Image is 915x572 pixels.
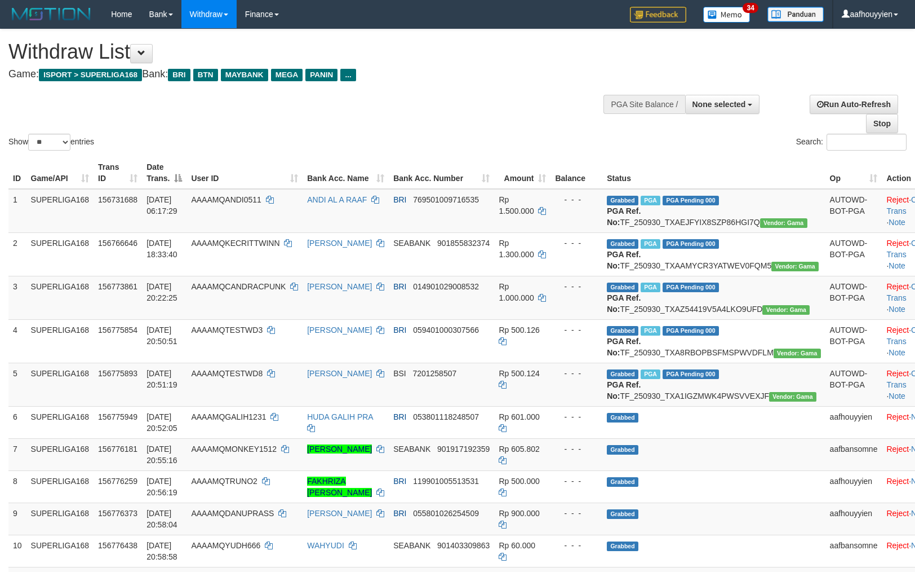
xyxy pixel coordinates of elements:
[886,369,909,378] a: Reject
[191,445,277,454] span: AAAAMQMONKEY1512
[191,282,286,291] span: AAAAMQCANDRACPUNK
[307,541,344,550] a: WAHYUDI
[8,134,94,151] label: Show entries
[555,281,598,292] div: - - -
[825,535,882,567] td: aafbansomne
[26,438,94,470] td: SUPERLIGA168
[98,325,137,335] span: 156775854
[889,218,905,227] a: Note
[146,412,177,433] span: [DATE] 20:52:05
[8,6,94,23] img: MOTION_logo.png
[8,363,26,406] td: 5
[499,282,534,302] span: Rp 1.000.000
[98,477,137,486] span: 156776259
[413,282,479,291] span: Copy 014901029008532 to clipboard
[98,541,137,550] span: 156776438
[827,134,907,151] input: Search:
[307,412,373,421] a: HUDA GALIH PRA
[8,276,26,319] td: 3
[886,541,909,550] a: Reject
[771,262,819,271] span: Vendor URL: https://trx31.1velocity.biz
[743,3,758,13] span: 34
[555,540,598,551] div: - - -
[886,239,909,248] a: Reject
[607,413,638,423] span: Grabbed
[499,509,539,518] span: Rp 900.000
[641,326,660,336] span: Marked by aafmaleo
[39,69,142,81] span: ISPORT > SUPERLIGA168
[555,476,598,487] div: - - -
[630,7,686,23] img: Feedback.jpg
[8,470,26,503] td: 8
[602,319,825,363] td: TF_250930_TXA8RBOPBSFMSPWVDFLM
[191,477,257,486] span: AAAAMQTRUNO2
[393,195,406,204] span: BRI
[28,134,70,151] select: Showentries
[607,239,638,249] span: Grabbed
[8,319,26,363] td: 4
[307,282,372,291] a: [PERSON_NAME]
[607,293,641,314] b: PGA Ref. No:
[8,438,26,470] td: 7
[692,100,746,109] span: None selected
[602,232,825,276] td: TF_250930_TXAAMYCR3YATWEV0FQM5
[774,349,821,358] span: Vendor URL: https://trx31.1velocity.biz
[607,477,638,487] span: Grabbed
[555,443,598,455] div: - - -
[8,69,599,80] h4: Game: Bank:
[393,325,406,335] span: BRI
[26,319,94,363] td: SUPERLIGA168
[825,503,882,535] td: aafhouyyien
[437,541,490,550] span: Copy 901403309863 to clipboard
[825,319,882,363] td: AUTOWD-BOT-PGA
[26,157,94,189] th: Game/API: activate to sort column ascending
[685,95,760,114] button: None selected
[602,189,825,233] td: TF_250930_TXAEJFYIX8SZP86HGI7Q
[499,325,539,335] span: Rp 500.126
[340,69,356,81] span: ...
[555,237,598,249] div: - - -
[825,232,882,276] td: AUTOWD-BOT-PGA
[191,195,261,204] span: AAAAMQANDI0511
[555,368,598,379] div: - - -
[307,509,372,518] a: [PERSON_NAME]
[663,326,719,336] span: PGA Pending
[191,325,263,335] span: AAAAMQTESTWD3
[555,194,598,205] div: - - -
[305,69,337,81] span: PANIN
[98,282,137,291] span: 156773861
[607,206,641,227] b: PGA Ref. No:
[555,508,598,519] div: - - -
[307,195,367,204] a: ANDI AL A RAAF
[437,445,490,454] span: Copy 901917192359 to clipboard
[413,325,479,335] span: Copy 059401000307566 to clipboard
[886,412,909,421] a: Reject
[825,363,882,406] td: AUTOWD-BOT-PGA
[8,535,26,567] td: 10
[760,218,807,228] span: Vendor URL: https://trx31.1velocity.biz
[499,369,539,378] span: Rp 500.124
[191,412,266,421] span: AAAAMQGALIH1231
[393,445,430,454] span: SEABANK
[98,195,137,204] span: 156731688
[663,283,719,292] span: PGA Pending
[603,95,685,114] div: PGA Site Balance /
[889,261,905,270] a: Note
[389,157,494,189] th: Bank Acc. Number: activate to sort column ascending
[866,114,898,133] a: Stop
[307,325,372,335] a: [PERSON_NAME]
[393,282,406,291] span: BRI
[191,541,260,550] span: AAAAMQYUDH666
[703,7,750,23] img: Button%20Memo.svg
[555,324,598,336] div: - - -
[607,542,638,551] span: Grabbed
[602,363,825,406] td: TF_250930_TXA1IGZMWK4PWSVVEXJF
[8,503,26,535] td: 9
[641,369,660,379] span: Marked by aafmaleo
[889,305,905,314] a: Note
[550,157,602,189] th: Balance
[412,369,456,378] span: Copy 7201258507 to clipboard
[393,412,406,421] span: BRI
[26,276,94,319] td: SUPERLIGA168
[825,406,882,438] td: aafhouyyien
